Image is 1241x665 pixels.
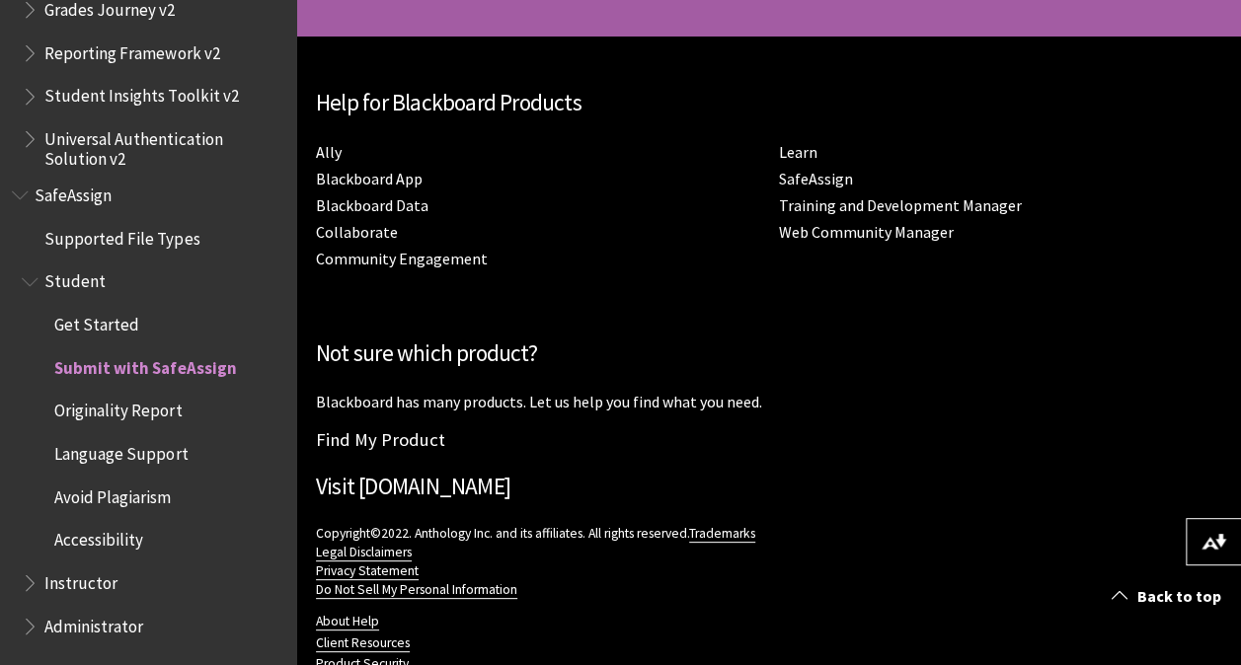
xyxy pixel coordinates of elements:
[12,179,284,642] nav: Book outline for Blackboard SafeAssign
[44,37,219,63] span: Reporting Framework v2
[44,566,117,593] span: Instructor
[316,142,342,163] a: Ally
[316,613,379,630] a: About Help
[316,391,1221,412] p: Blackboard has many products. Let us help you find what you need.
[44,265,106,292] span: Student
[54,437,188,464] span: Language Support
[44,610,143,636] span: Administrator
[316,562,419,580] a: Privacy Statement
[44,80,238,107] span: Student Insights Toolkit v2
[316,581,517,599] a: Do Not Sell My Personal Information
[316,428,445,451] a: Find My Product
[316,524,1221,599] p: Copyright©2022. Anthology Inc. and its affiliates. All rights reserved.
[779,142,817,163] a: Learn
[54,308,139,334] span: Get Started
[779,195,1022,216] a: Training and Development Manager
[779,169,853,189] a: SafeAssign
[316,86,1221,120] h2: Help for Blackboard Products
[316,222,398,243] a: Collaborate
[316,472,510,500] a: Visit [DOMAIN_NAME]
[54,524,143,551] span: Accessibility
[316,195,428,216] a: Blackboard Data
[689,525,755,543] a: Trademarks
[54,351,236,378] span: Submit with SafeAssign
[44,222,199,249] span: Supported File Types
[779,222,954,243] a: Web Community Manager
[44,122,282,169] span: Universal Authentication Solution v2
[316,336,1221,371] h2: Not sure which product?
[316,169,423,189] a: Blackboard App
[316,634,410,652] a: Client Resources
[1097,578,1241,615] a: Back to top
[316,249,488,269] a: Community Engagement
[54,395,182,421] span: Originality Report
[35,179,112,205] span: SafeAssign
[54,480,171,507] span: Avoid Plagiarism
[316,544,412,561] a: Legal Disclaimers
